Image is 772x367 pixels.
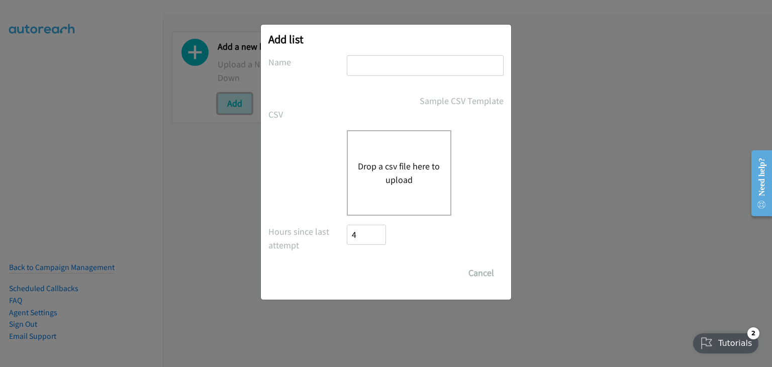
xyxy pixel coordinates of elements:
[687,323,764,359] iframe: Checklist
[268,108,347,121] label: CSV
[268,55,347,69] label: Name
[459,263,504,283] button: Cancel
[743,143,772,223] iframe: Resource Center
[268,225,347,252] label: Hours since last attempt
[268,32,504,46] h2: Add list
[358,159,440,187] button: Drop a csv file here to upload
[420,94,504,108] a: Sample CSV Template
